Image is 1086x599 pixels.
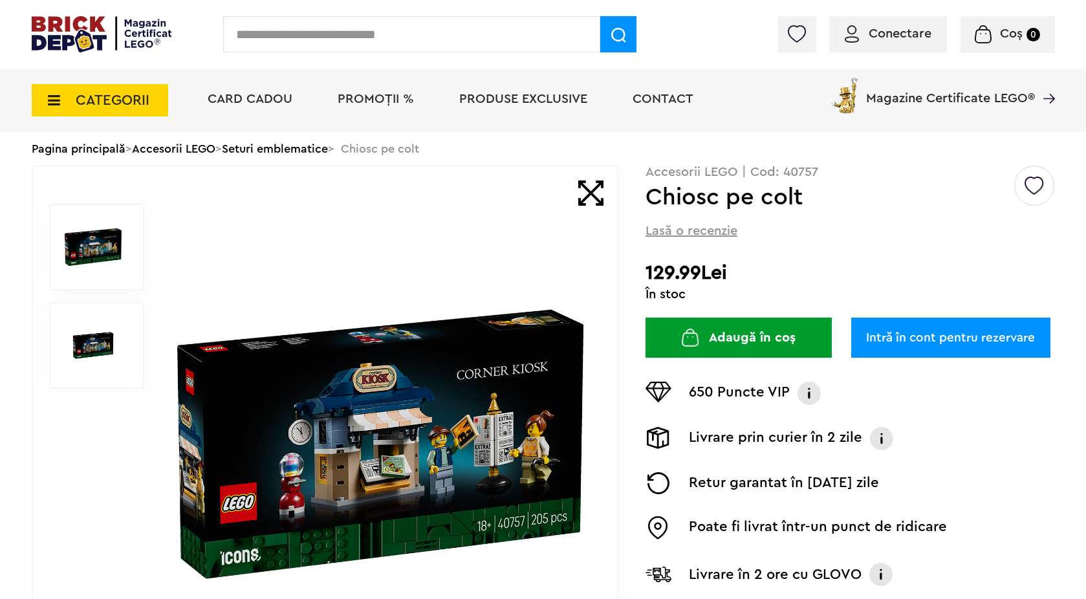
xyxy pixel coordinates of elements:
[1035,75,1055,88] a: Magazine Certificate LEGO®
[1000,27,1023,40] span: Coș
[64,316,122,375] img: Chiosc pe colt
[689,564,862,585] p: Livrare în 2 ore cu GLOVO
[869,427,895,450] img: Info livrare prin curier
[32,132,1055,166] div: > > > Chiosc pe colt
[1026,28,1040,41] small: 0
[646,261,1055,285] h2: 129.99Lei
[796,382,822,405] img: Info VIP
[338,93,414,105] a: PROMOȚII %
[64,218,122,276] img: Chiosc pe colt
[689,516,947,539] p: Poate fi livrat într-un punct de ridicare
[845,27,931,40] a: Conectare
[646,318,832,358] button: Adaugă în coș
[459,93,587,105] a: Produse exclusive
[869,27,931,40] span: Conectare
[689,427,862,450] p: Livrare prin curier în 2 zile
[646,382,671,402] img: Puncte VIP
[689,382,790,405] p: 650 Puncte VIP
[646,166,1055,179] p: Accesorii LEGO | Cod: 40757
[868,561,894,587] img: Info livrare cu GLOVO
[646,472,671,494] img: Returnare
[633,93,693,105] a: Contact
[132,143,215,155] a: Accesorii LEGO
[646,566,671,582] img: Livrare Glovo
[32,143,125,155] a: Pagina principală
[851,318,1050,358] a: Intră în cont pentru rezervare
[646,288,1055,301] div: În stoc
[646,427,671,449] img: Livrare
[76,93,149,107] span: CATEGORII
[689,472,879,494] p: Retur garantat în [DATE] zile
[208,93,292,105] a: Card Cadou
[646,186,1013,209] h1: Chiosc pe colt
[646,516,671,539] img: Easybox
[222,143,328,155] a: Seturi emblematice
[646,222,737,240] span: Lasă o recenzie
[866,75,1035,105] span: Magazine Certificate LEGO®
